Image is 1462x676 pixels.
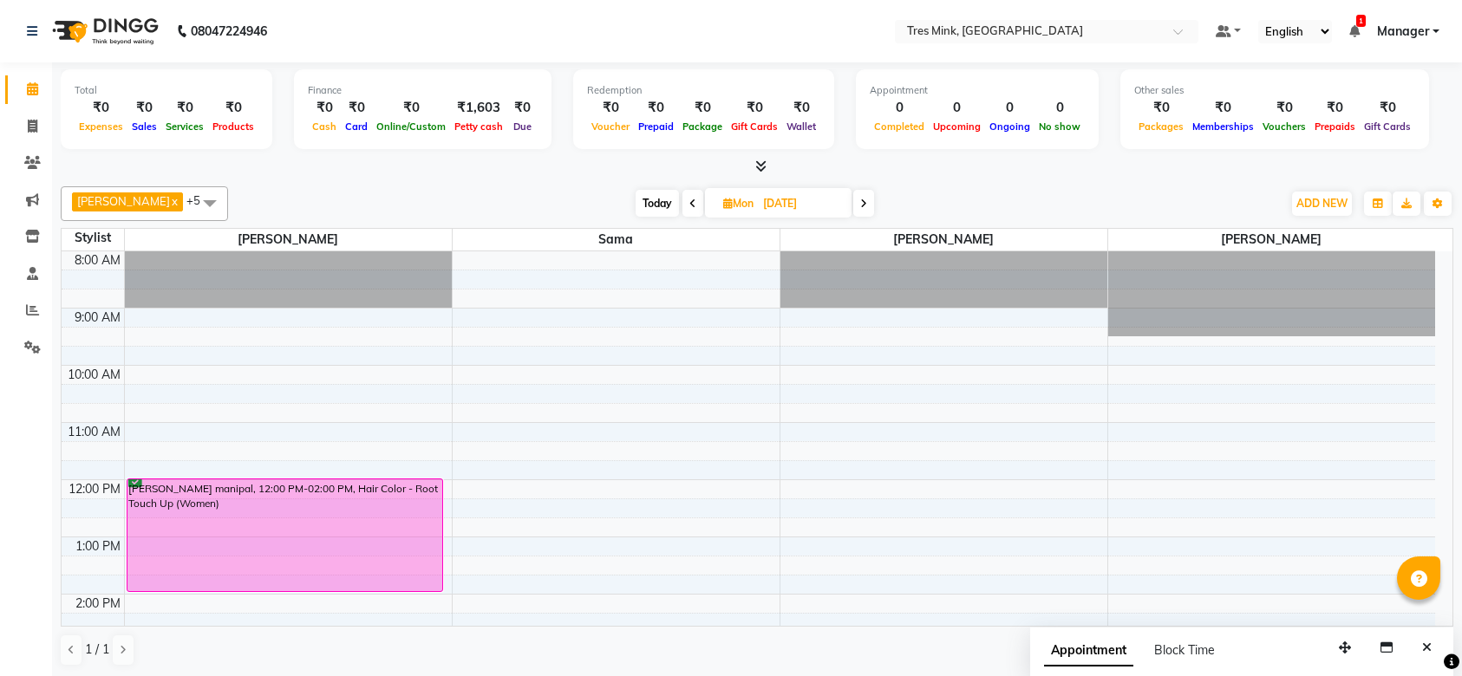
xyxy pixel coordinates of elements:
button: ADD NEW [1292,192,1352,216]
div: ₹0 [75,98,127,118]
span: Due [509,120,536,133]
div: ₹0 [1360,98,1415,118]
iframe: chat widget [1389,607,1445,659]
div: 0 [870,98,929,118]
div: 0 [929,98,985,118]
span: Today [636,190,679,217]
span: +5 [186,193,213,207]
div: ₹0 [678,98,727,118]
span: Memberships [1188,120,1258,133]
span: Packages [1134,120,1188,133]
a: x [170,194,178,208]
span: No show [1034,120,1085,133]
div: ₹0 [308,98,341,118]
div: Appointment [870,83,1085,98]
b: 08047224946 [191,7,267,55]
span: Vouchers [1258,120,1310,133]
span: Services [161,120,208,133]
span: [PERSON_NAME] [780,229,1107,250]
div: ₹0 [782,98,820,118]
span: Petty cash [450,120,507,133]
div: ₹0 [1310,98,1360,118]
span: [PERSON_NAME] [125,229,452,250]
div: Finance [308,83,538,98]
span: 1 / 1 [85,640,109,659]
span: Products [208,120,258,133]
span: Gift Cards [727,120,782,133]
span: Manager [1377,23,1429,41]
span: Wallet [782,120,820,133]
span: Prepaids [1310,120,1360,133]
div: 11:00 AM [64,423,124,441]
input: 2025-10-06 [758,191,845,217]
span: Ongoing [985,120,1034,133]
span: Card [341,120,372,133]
div: ₹0 [1188,98,1258,118]
div: ₹0 [634,98,678,118]
div: Redemption [587,83,820,98]
div: Total [75,83,258,98]
span: Gift Cards [1360,120,1415,133]
span: ADD NEW [1296,197,1348,210]
span: Cash [308,120,341,133]
span: Appointment [1044,635,1133,666]
div: [PERSON_NAME] manipal, 12:00 PM-02:00 PM, Hair Color - Root Touch Up (Women) [127,479,443,591]
div: ₹0 [1134,98,1188,118]
span: Mon [719,197,758,210]
div: 0 [1034,98,1085,118]
div: 10:00 AM [64,366,124,384]
span: Sama [453,229,780,250]
div: 9:00 AM [71,309,124,327]
div: ₹0 [507,98,538,118]
div: ₹0 [127,98,161,118]
div: 2:00 PM [72,595,124,613]
div: ₹0 [341,98,372,118]
div: 8:00 AM [71,251,124,270]
div: ₹0 [161,98,208,118]
span: Voucher [587,120,634,133]
span: Online/Custom [372,120,450,133]
div: ₹0 [727,98,782,118]
img: logo [44,7,163,55]
div: 1:00 PM [72,537,124,556]
span: 1 [1356,15,1366,27]
span: Prepaid [634,120,678,133]
span: Sales [127,120,161,133]
div: 0 [985,98,1034,118]
div: ₹0 [1258,98,1310,118]
span: Completed [870,120,929,133]
span: [PERSON_NAME] [1108,229,1436,250]
span: Package [678,120,727,133]
div: Stylist [62,229,124,247]
span: Expenses [75,120,127,133]
a: 1 [1349,23,1360,39]
div: 12:00 PM [65,480,124,498]
div: ₹0 [587,98,634,118]
div: Other sales [1134,83,1415,98]
span: [PERSON_NAME] [77,194,170,208]
div: ₹1,603 [450,98,507,118]
div: ₹0 [208,98,258,118]
div: ₹0 [372,98,450,118]
span: Upcoming [929,120,985,133]
span: Block Time [1154,642,1215,658]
